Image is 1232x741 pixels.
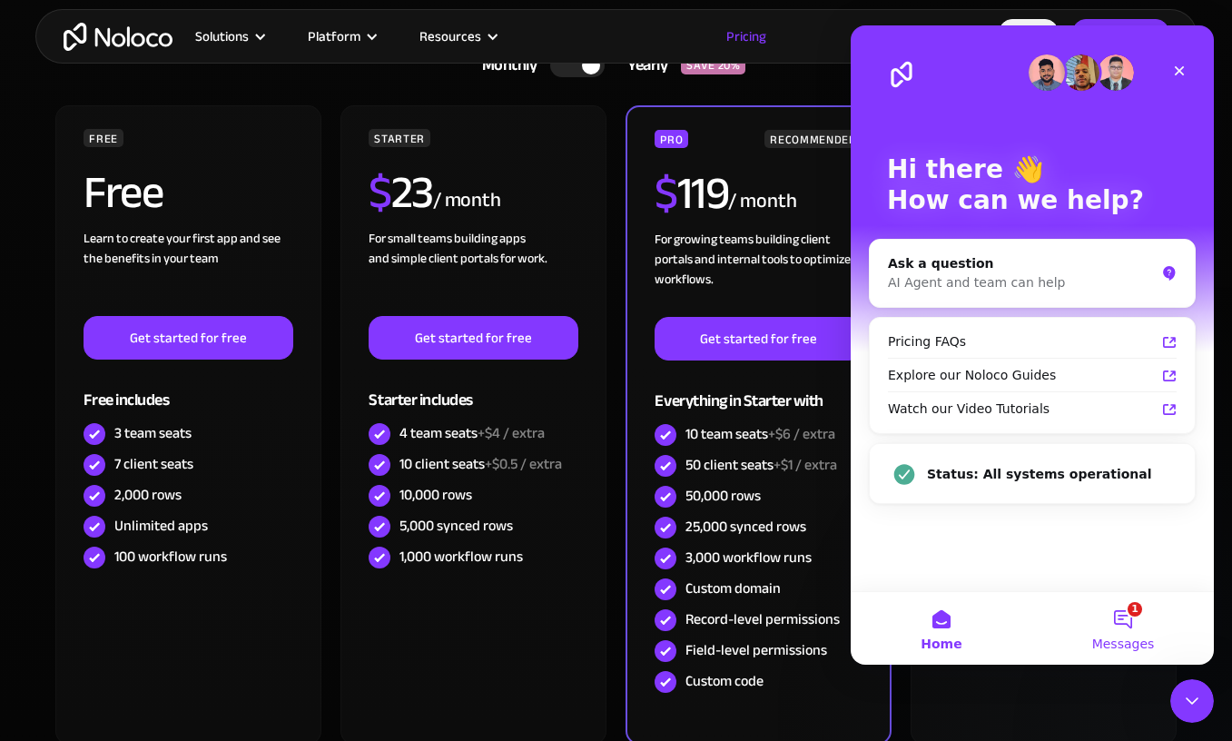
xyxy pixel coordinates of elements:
[685,455,837,475] div: 50 client seats
[459,52,551,79] div: Monthly
[399,485,472,505] div: 10,000 rows
[768,420,835,448] span: +$6 / extra
[728,187,796,216] div: / month
[655,317,862,361] a: Get started for free
[685,578,781,598] div: Custom domain
[369,229,577,316] div: For small teams building apps and simple client portals for work. ‍
[84,229,292,316] div: Learn to create your first app and see the benefits in your team ‍
[681,56,745,74] div: SAVE 20%
[114,485,182,505] div: 2,000 rows
[851,25,1214,665] iframe: Intercom live chat
[685,424,835,444] div: 10 team seats
[685,640,827,660] div: Field-level permissions
[114,516,208,536] div: Unlimited apps
[369,316,577,360] a: Get started for free
[655,130,688,148] div: PRO
[1170,679,1214,723] iframe: Intercom live chat
[84,170,163,215] h2: Free
[369,360,577,419] div: Starter includes
[308,25,360,48] div: Platform
[433,186,501,215] div: / month
[84,129,123,147] div: FREE
[114,423,192,443] div: 3 team seats
[764,130,862,148] div: RECOMMENDED
[655,151,677,236] span: $
[84,360,292,419] div: Free includes
[685,517,806,537] div: 25,000 synced rows
[655,361,862,420] div: Everything in Starter with
[655,171,728,216] h2: 119
[605,52,681,79] div: Yearly
[478,420,545,447] span: +$4 / extra
[1072,19,1169,54] a: Get started
[114,547,227,567] div: 100 workflow runs
[399,454,562,474] div: 10 client seats
[655,230,862,317] div: For growing teams building client portals and internal tools to optimize workflows.
[399,516,513,536] div: 5,000 synced rows
[685,609,840,629] div: Record-level permissions
[397,25,517,48] div: Resources
[685,486,761,506] div: 50,000 rows
[172,25,285,48] div: Solutions
[685,671,764,691] div: Custom code
[285,25,397,48] div: Platform
[485,450,562,478] span: +$0.5 / extra
[399,423,545,443] div: 4 team seats
[704,25,789,48] a: Pricing
[84,316,292,360] a: Get started for free
[369,170,433,215] h2: 23
[999,19,1059,54] a: Login
[369,129,429,147] div: STARTER
[114,454,193,474] div: 7 client seats
[419,25,481,48] div: Resources
[369,150,391,235] span: $
[195,25,249,48] div: Solutions
[685,548,812,568] div: 3,000 workflow runs
[774,451,837,479] span: +$1 / extra
[399,547,523,567] div: 1,000 workflow runs
[64,23,172,51] a: home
